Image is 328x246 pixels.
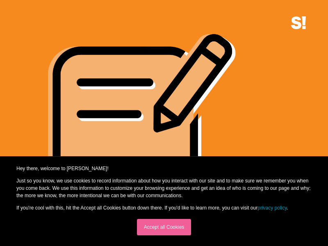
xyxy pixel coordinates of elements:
p: If you're cool with this, hit the Accept all Cookies button down there. If you'd like to learn mo... [16,204,312,212]
p: Hey there, welcome to [PERSON_NAME]! [16,165,312,172]
p: Just so you know, we use cookies to record information about how you interact with our site and t... [16,177,312,199]
img: This is an image of the white S! logo [291,16,306,29]
a: Accept all Cookies [137,219,191,235]
a: privacy policy [257,205,287,211]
